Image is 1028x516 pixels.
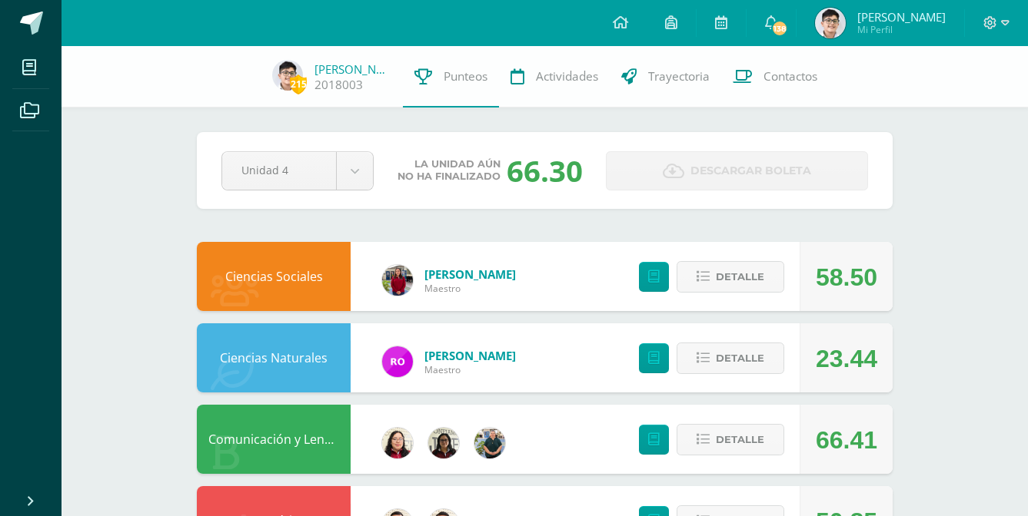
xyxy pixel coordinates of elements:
a: [PERSON_NAME] [424,348,516,363]
span: Contactos [764,68,817,84]
span: Punteos [444,68,487,84]
img: fcbf696b4bc6144e60a12dd864b6fb31.png [815,8,846,38]
span: 138 [771,20,788,37]
div: Comunicación y Lenguaje [197,405,351,474]
button: Detalle [677,261,784,293]
span: [PERSON_NAME] [857,9,946,25]
a: Contactos [721,46,829,107]
a: Punteos [403,46,499,107]
img: c64be9d0b6a0f58b034d7201874f2d94.png [428,428,459,458]
a: [PERSON_NAME] [424,266,516,282]
img: c6b4b3f06f981deac34ce0a071b61492.png [382,428,413,458]
span: Actividades [536,68,598,84]
div: 23.44 [816,324,877,393]
a: Trayectoria [610,46,721,107]
button: Detalle [677,342,784,374]
span: Maestro [424,282,516,295]
span: Detalle [716,425,764,454]
button: Detalle [677,424,784,455]
a: 2018003 [314,77,363,93]
a: [PERSON_NAME] [314,61,391,77]
img: e1f0730b59be0d440f55fb027c9eff26.png [382,265,413,296]
div: Ciencias Sociales [197,242,351,311]
a: Actividades [499,46,610,107]
div: 66.30 [507,150,583,190]
span: Detalle [716,344,764,372]
div: 66.41 [816,405,877,475]
a: Unidad 4 [222,152,373,190]
span: Descargar boleta [690,152,811,190]
span: Mi Perfil [857,23,946,36]
img: d3b263647c2d686994e508e2c9b90e59.png [474,428,505,458]
span: Unidad 4 [241,152,317,188]
img: fcbf696b4bc6144e60a12dd864b6fb31.png [272,60,303,91]
div: Ciencias Naturales [197,323,351,392]
span: La unidad aún no ha finalizado [398,158,501,183]
span: Maestro [424,363,516,376]
span: Trayectoria [648,68,710,84]
img: 08228f36aa425246ac1f75ab91e507c5.png [382,346,413,377]
div: 58.50 [816,243,877,312]
span: Detalle [716,263,764,291]
span: 215 [290,74,307,94]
